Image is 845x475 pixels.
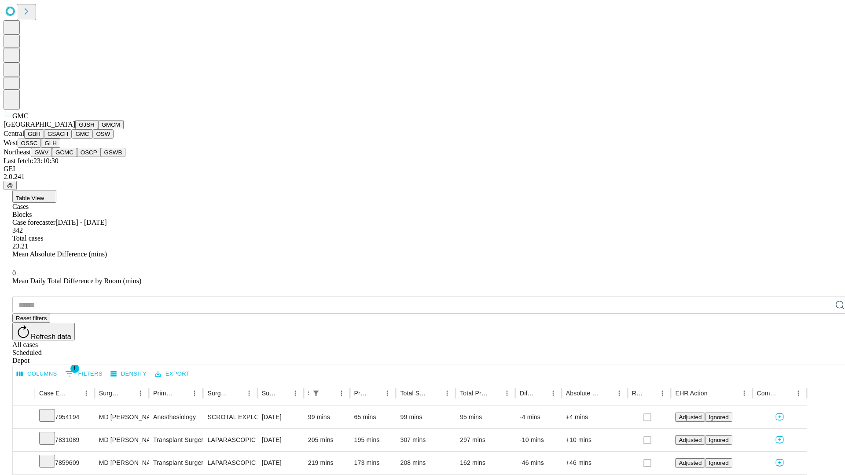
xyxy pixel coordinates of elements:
[520,429,557,451] div: -10 mins
[792,387,805,399] button: Menu
[601,387,613,399] button: Sort
[354,406,392,428] div: 65 mins
[99,429,144,451] div: MD [PERSON_NAME] [PERSON_NAME] Md
[4,139,18,146] span: West
[12,112,28,120] span: GMC
[12,219,55,226] span: Case forecaster
[4,130,24,137] span: Central
[429,387,441,399] button: Sort
[72,129,92,139] button: GMC
[207,390,229,397] div: Surgery Name
[17,410,30,425] button: Expand
[39,390,67,397] div: Case Epic Id
[12,314,50,323] button: Reset filters
[780,387,792,399] button: Sort
[77,148,101,157] button: OSCP
[153,429,198,451] div: Transplant Surgery
[262,390,276,397] div: Surgery Date
[289,387,301,399] button: Menu
[675,435,705,445] button: Adjusted
[308,406,345,428] div: 99 mins
[12,227,23,234] span: 342
[18,139,41,148] button: OSSC
[679,460,702,466] span: Adjusted
[4,173,841,181] div: 2.0.241
[4,157,59,164] span: Last fetch: 23:10:30
[39,406,90,428] div: 7954194
[68,387,80,399] button: Sort
[460,390,488,397] div: Total Predicted Duration
[231,387,243,399] button: Sort
[122,387,134,399] button: Sort
[460,429,511,451] div: 297 mins
[709,437,728,443] span: Ignored
[679,437,702,443] span: Adjusted
[70,364,79,373] span: 1
[501,387,513,399] button: Menu
[24,129,44,139] button: GBH
[335,387,348,399] button: Menu
[16,315,47,322] span: Reset filters
[55,219,107,226] span: [DATE] - [DATE]
[207,406,253,428] div: SCROTAL EXPLORATION
[308,452,345,474] div: 219 mins
[4,181,17,190] button: @
[381,387,393,399] button: Menu
[108,367,149,381] button: Density
[12,277,141,285] span: Mean Daily Total Difference by Room (mins)
[679,414,702,420] span: Adjusted
[644,387,656,399] button: Sort
[15,367,59,381] button: Select columns
[80,387,92,399] button: Menu
[277,387,289,399] button: Sort
[188,387,201,399] button: Menu
[566,429,623,451] div: +10 mins
[632,390,643,397] div: Resolved in EHR
[262,406,299,428] div: [DATE]
[99,452,144,474] div: MD [PERSON_NAME] [PERSON_NAME] Md
[12,190,56,203] button: Table View
[207,429,253,451] div: LAPARASCOPIC DONOR [MEDICAL_DATA]
[354,390,368,397] div: Predicted In Room Duration
[566,406,623,428] div: +4 mins
[134,387,147,399] button: Menu
[520,406,557,428] div: -4 mins
[354,452,392,474] div: 173 mins
[310,387,322,399] button: Show filters
[709,414,728,420] span: Ignored
[675,413,705,422] button: Adjusted
[4,148,31,156] span: Northeast
[153,390,175,397] div: Primary Service
[613,387,625,399] button: Menu
[262,452,299,474] div: [DATE]
[308,429,345,451] div: 205 mins
[738,387,750,399] button: Menu
[323,387,335,399] button: Sort
[98,120,124,129] button: GMCM
[243,387,255,399] button: Menu
[400,390,428,397] div: Total Scheduled Duration
[535,387,547,399] button: Sort
[17,456,30,471] button: Expand
[153,452,198,474] div: Transplant Surgery
[101,148,126,157] button: GSWB
[153,367,192,381] button: Export
[44,129,72,139] button: GSACH
[52,148,77,157] button: GCMC
[709,460,728,466] span: Ignored
[75,120,98,129] button: GJSH
[757,390,779,397] div: Comments
[12,234,43,242] span: Total cases
[39,452,90,474] div: 7859609
[675,390,707,397] div: EHR Action
[460,452,511,474] div: 162 mins
[460,406,511,428] div: 95 mins
[547,387,559,399] button: Menu
[262,429,299,451] div: [DATE]
[441,387,453,399] button: Menu
[400,452,451,474] div: 208 mins
[400,429,451,451] div: 307 mins
[354,429,392,451] div: 195 mins
[12,269,16,277] span: 0
[489,387,501,399] button: Sort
